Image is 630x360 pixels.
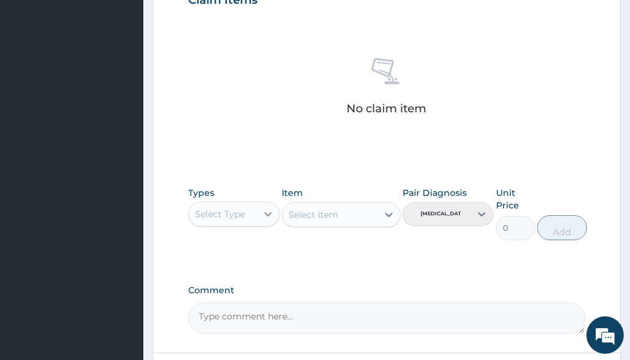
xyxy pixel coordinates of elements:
label: Types [188,188,214,198]
img: d_794563401_company_1708531726252_794563401 [23,62,50,94]
textarea: Type your message and hit 'Enter' [6,233,237,276]
div: Select Type [195,208,245,220]
label: Unit Price [496,187,536,212]
span: We're online! [72,103,172,229]
div: Chat with us now [65,70,209,86]
div: Minimize live chat window [204,6,234,36]
button: Add [537,215,587,240]
label: Comment [188,285,585,296]
p: No claim item [346,102,426,115]
label: Item [282,187,303,199]
label: Pair Diagnosis [403,187,467,199]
